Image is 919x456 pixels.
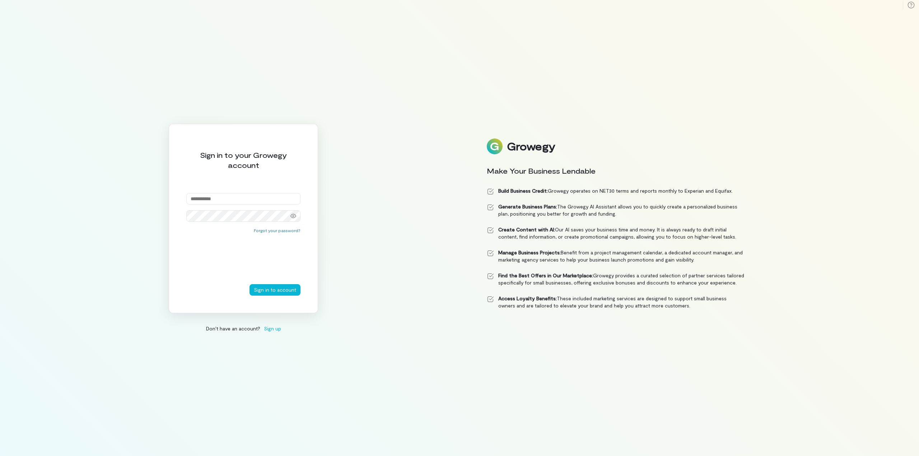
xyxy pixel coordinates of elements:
[487,187,745,194] li: Growegy operates on NET30 terms and reports monthly to Experian and Equifax.
[487,138,503,154] img: Logo
[498,188,548,194] strong: Build Business Credit:
[264,325,281,332] span: Sign up
[498,295,557,301] strong: Access Loyalty Benefits:
[487,203,745,217] li: The Growegy AI Assistant allows you to quickly create a personalized business plan, positioning y...
[498,203,557,210] strong: Generate Business Plans:
[487,166,745,176] div: Make Your Business Lendable
[498,249,561,255] strong: Manage Business Projects:
[487,249,745,263] li: Benefit from a project management calendar, a dedicated account manager, and marketing agency ser...
[169,325,318,332] div: Don’t have an account?
[249,284,300,296] button: Sign in to account
[507,140,555,152] div: Growegy
[498,226,555,232] strong: Create Content with AI:
[498,272,593,278] strong: Find the Best Offers in Our Marketplace:
[487,295,745,309] li: These included marketing services are designed to support small business owners and are tailored ...
[487,226,745,240] li: Our AI saves your business time and money. It is always ready to draft initial content, find info...
[487,272,745,286] li: Growegy provides a curated selection of partner services tailored specifically for small business...
[254,227,300,233] button: Forgot your password?
[186,150,300,170] div: Sign in to your Growegy account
